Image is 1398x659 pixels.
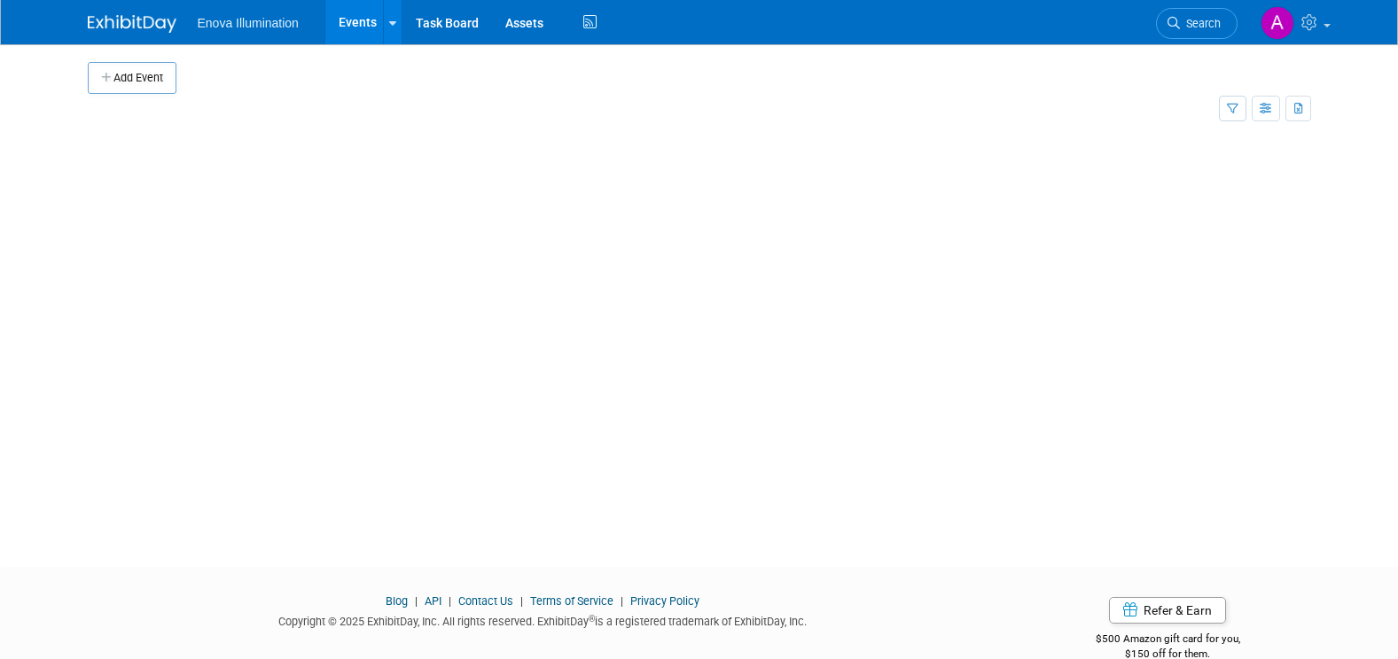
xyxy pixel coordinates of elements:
[589,614,595,624] sup: ®
[1180,17,1221,30] span: Search
[530,594,613,608] a: Terms of Service
[1156,8,1238,39] a: Search
[88,609,999,630] div: Copyright © 2025 ExhibitDay, Inc. All rights reserved. ExhibitDay is a registered trademark of Ex...
[516,594,527,608] span: |
[458,594,513,608] a: Contact Us
[386,594,408,608] a: Blog
[444,594,456,608] span: |
[88,15,176,33] img: ExhibitDay
[630,594,699,608] a: Privacy Policy
[616,594,628,608] span: |
[410,594,422,608] span: |
[88,62,176,94] button: Add Event
[425,594,441,608] a: API
[1261,6,1294,40] img: Andrea Miller
[198,16,299,30] span: Enova Illumination
[1109,597,1226,624] a: Refer & Earn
